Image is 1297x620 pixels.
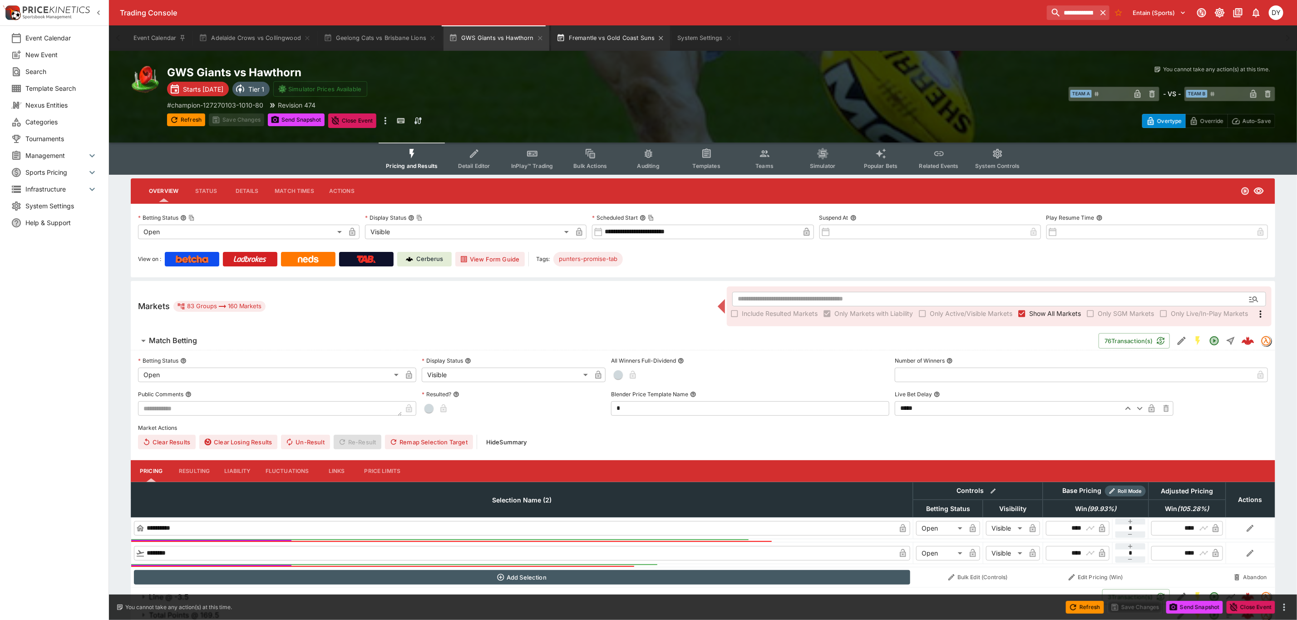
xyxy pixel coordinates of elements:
[834,309,913,318] span: Only Markets with Liability
[1242,335,1254,347] div: 36f9614c-41b3-4129-a337-3d649f7d6c0b
[648,215,654,221] button: Copy To Clipboard
[138,252,161,266] label: View on :
[511,162,553,169] span: InPlay™ Trading
[895,357,945,364] p: Number of Winners
[25,151,87,160] span: Management
[1242,335,1254,347] img: logo-cerberus--red.svg
[986,546,1026,561] div: Visible
[1155,503,1219,514] span: Win(105.28%)
[1261,336,1271,346] img: tradingmodel
[379,143,1027,175] div: Event type filters
[444,25,549,51] button: GWS Giants vs Hawthorn
[1228,570,1272,585] button: Abandon
[1174,589,1190,605] button: Edit Detail
[1242,590,1254,603] img: logo-cerberus--red.svg
[1157,116,1182,126] p: Overtype
[1223,333,1239,349] button: Straight
[916,546,966,561] div: Open
[334,435,381,449] span: Re-Result
[1261,335,1272,346] div: tradingmodel
[1142,114,1186,128] button: Overtype
[916,521,966,536] div: Open
[553,252,623,266] div: Betting Target: cerberus
[989,503,1036,514] span: Visibility
[1193,5,1210,21] button: Connected to PK
[193,25,316,51] button: Adelaide Crows vs Collingwood
[895,390,932,398] p: Live Bet Delay
[321,180,362,202] button: Actions
[131,65,160,94] img: australian_rules.png
[25,167,87,177] span: Sports Pricing
[481,435,533,449] button: HideSummary
[1186,90,1208,98] span: Team B
[1171,309,1248,318] span: Only Live/In-Play Markets
[149,336,197,345] h6: Match Betting
[357,256,376,263] img: TabNZ
[408,215,414,221] button: Display StatusCopy To Clipboard
[1065,503,1126,514] span: Win(99.93%)
[1226,482,1275,517] th: Actions
[365,225,572,239] div: Visible
[1248,5,1264,21] button: Notifications
[1209,591,1220,602] svg: Open
[1163,65,1270,74] p: You cannot take any action(s) at this time.
[458,162,490,169] span: Detail Editor
[1261,592,1271,602] img: tradingmodel
[1206,589,1223,605] button: Open
[482,495,562,506] span: Selection Name (2)
[273,81,367,97] button: Simulator Prices Available
[1223,589,1239,605] button: Line
[258,460,316,482] button: Fluctuations
[1142,114,1275,128] div: Start From
[819,214,848,221] p: Suspend At
[422,390,451,398] p: Resulted?
[167,100,263,110] p: Copy To Clipboard
[167,113,205,126] button: Refresh
[1243,116,1271,126] p: Auto-Save
[138,390,183,398] p: Public Comments
[128,25,192,51] button: Event Calendar
[142,180,186,202] button: Overview
[25,33,98,43] span: Event Calendar
[1096,215,1103,221] button: Play Resume Time
[1128,5,1192,20] button: Select Tenant
[637,162,660,169] span: Auditing
[1255,309,1266,320] svg: More
[365,214,406,221] p: Display Status
[1059,485,1105,497] div: Base Pricing
[1242,590,1254,603] div: fdeeb5d3-d760-4dfb-b073-34489362d924
[1266,3,1286,23] button: dylan.brown
[1149,482,1226,500] th: Adjusted Pricing
[930,309,1012,318] span: Only Active/Visible Markets
[233,256,266,263] img: Ladbrokes
[693,162,720,169] span: Templates
[25,218,98,227] span: Help & Support
[1246,291,1262,307] button: Open
[551,25,671,51] button: Fremantle vs Gold Coast Suns
[934,391,940,398] button: Live Bet Delay
[25,84,98,93] span: Template Search
[1206,333,1223,349] button: Open
[328,113,377,128] button: Close Event
[3,4,21,22] img: PriceKinetics Logo
[138,225,345,239] div: Open
[919,162,959,169] span: Related Events
[25,100,98,110] span: Nexus Entities
[281,435,330,449] button: Un-Result
[1190,589,1206,605] button: SGM Enabled
[1241,187,1250,196] svg: Open
[406,256,413,263] img: Cerberus
[185,391,192,398] button: Public Comments
[25,50,98,59] span: New Event
[134,570,911,585] button: Add Selection
[167,65,721,79] h2: Copy To Clipboard
[23,15,72,19] img: Sportsbook Management
[672,25,738,51] button: System Settings
[690,391,696,398] button: Blender Price Template Name
[268,113,325,126] button: Send Snapshot
[177,301,262,312] div: 83 Groups 160 Markets
[1212,5,1228,21] button: Toggle light/dark mode
[1178,503,1209,514] em: ( 105.28 %)
[1105,486,1146,497] div: Show/hide Price Roll mode configuration.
